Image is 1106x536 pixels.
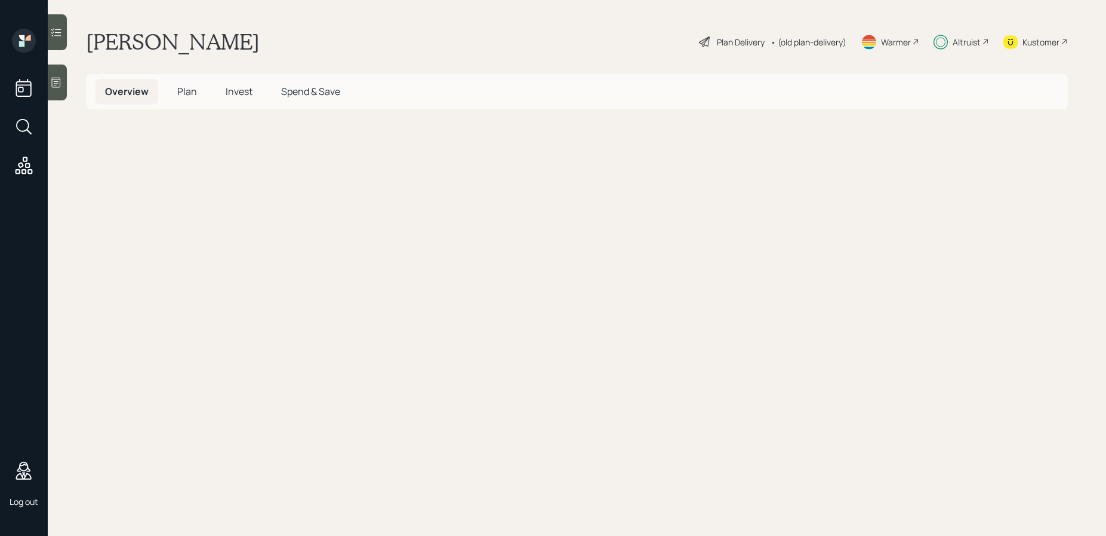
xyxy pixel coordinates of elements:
[86,29,260,55] h1: [PERSON_NAME]
[1022,36,1059,48] div: Kustomer
[881,36,911,48] div: Warmer
[177,85,197,98] span: Plan
[281,85,340,98] span: Spend & Save
[226,85,252,98] span: Invest
[953,36,981,48] div: Altruist
[717,36,765,48] div: Plan Delivery
[105,85,149,98] span: Overview
[771,36,846,48] div: • (old plan-delivery)
[10,496,38,507] div: Log out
